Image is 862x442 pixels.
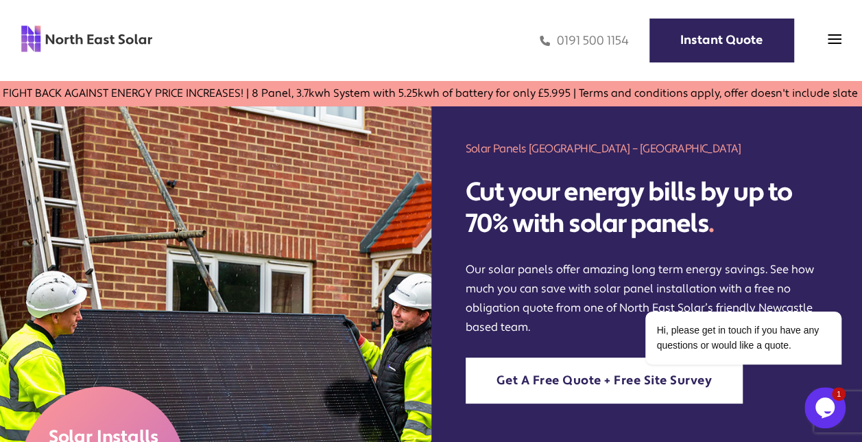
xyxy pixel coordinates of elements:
a: Instant Quote [649,19,793,62]
img: menu icon [828,32,841,46]
h1: Solar Panels [GEOGRAPHIC_DATA] – [GEOGRAPHIC_DATA] [466,141,828,156]
iframe: chat widget [601,187,848,380]
a: 0191 500 1154 [540,33,629,49]
img: north east solar logo [21,25,153,53]
p: Our solar panels offer amazing long term energy savings. See how much you can save with solar pan... [466,260,828,337]
a: Get A Free Quote + Free Site Survey [466,358,743,404]
img: phone icon [540,33,550,49]
iframe: chat widget [804,387,848,428]
h2: Cut your energy bills by up to 70% with solar panels [466,177,828,239]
